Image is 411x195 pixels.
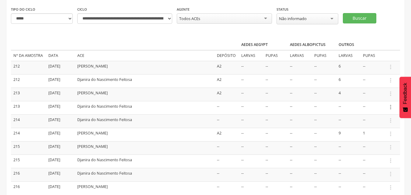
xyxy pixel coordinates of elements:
td: A2 [214,128,239,141]
button: Feedback - Mostrar pesquisa [399,77,411,118]
td: -- [214,141,239,155]
td: 6 [336,74,360,88]
i:  [387,90,394,97]
td: [PERSON_NAME] [75,181,214,194]
td: A2 [214,74,239,88]
td: 214 [11,114,46,128]
td: [PERSON_NAME] [75,128,214,141]
td: 214 [11,128,46,141]
td: [DATE] [46,74,75,88]
td: -- [287,61,312,74]
td: -- [239,114,263,128]
td: 9 [336,128,360,141]
td: -- [263,114,287,128]
td: Data [46,50,75,61]
td: -- [239,88,263,101]
td: -- [336,155,360,168]
td: ACE [75,50,214,61]
i:  [387,131,394,137]
td: 212 [11,61,46,74]
td: -- [287,88,312,101]
td: [DATE] [46,141,75,155]
td: -- [312,74,336,88]
td: -- [312,61,336,74]
td: 213 [11,101,46,114]
td: [DATE] [46,168,75,181]
td: -- [312,101,336,114]
td: Djanira do Nascimento Feitosa [75,114,214,128]
td: Larvas [287,50,312,61]
td: -- [239,128,263,141]
div: Não informado [279,16,307,21]
td: -- [312,168,336,181]
td: -- [263,155,287,168]
td: -- [360,61,385,74]
td: -- [263,101,287,114]
td: -- [263,88,287,101]
td: 4 [336,88,360,101]
td: 215 [11,155,46,168]
td: -- [263,141,287,155]
td: Djanira do Nascimento Feitosa [75,155,214,168]
td: -- [360,74,385,88]
td: -- [214,168,239,181]
td: 215 [11,141,46,155]
i:  [387,144,394,151]
td: -- [287,181,312,194]
th: Aedes albopictus [287,40,336,50]
td: -- [360,155,385,168]
td: -- [263,181,287,194]
td: -- [287,101,312,114]
i:  [387,157,394,164]
td: Djanira do Nascimento Feitosa [75,74,214,88]
td: -- [336,181,360,194]
td: [PERSON_NAME] [75,61,214,74]
td: -- [360,101,385,114]
label: Agente [177,7,190,12]
td: [DATE] [46,88,75,101]
td: Djanira do Nascimento Feitosa [75,101,214,114]
td: Larvas [239,50,263,61]
td: -- [214,155,239,168]
td: Djanira do Nascimento Feitosa [75,168,214,181]
td: -- [312,128,336,141]
td: [DATE] [46,101,75,114]
td: -- [287,141,312,155]
td: -- [214,114,239,128]
td: -- [360,181,385,194]
td: 212 [11,74,46,88]
i:  [387,171,394,177]
button: Buscar [343,13,376,23]
td: Pupas [360,50,385,61]
td: A2 [214,61,239,74]
i:  [387,184,394,191]
label: Ciclo [77,7,87,12]
th: Outros [336,40,385,50]
i:  [387,104,394,110]
th: Aedes aegypt [239,40,287,50]
td: Pupas [263,50,287,61]
td: [PERSON_NAME] [75,141,214,155]
td: -- [360,88,385,101]
td: -- [287,168,312,181]
td: -- [214,181,239,194]
td: -- [336,168,360,181]
td: -- [263,128,287,141]
td: -- [263,74,287,88]
td: 216 [11,181,46,194]
td: -- [336,101,360,114]
td: 1 [360,128,385,141]
td: -- [312,141,336,155]
td: -- [287,155,312,168]
td: [DATE] [46,114,75,128]
td: Depósito [214,50,239,61]
td: [PERSON_NAME] [75,88,214,101]
td: -- [239,181,263,194]
label: Tipo do ciclo [11,7,35,12]
td: Larvas [336,50,360,61]
td: -- [312,181,336,194]
td: -- [214,101,239,114]
span: Feedback [402,83,408,104]
td: -- [360,141,385,155]
td: Nº da amostra [11,50,46,61]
